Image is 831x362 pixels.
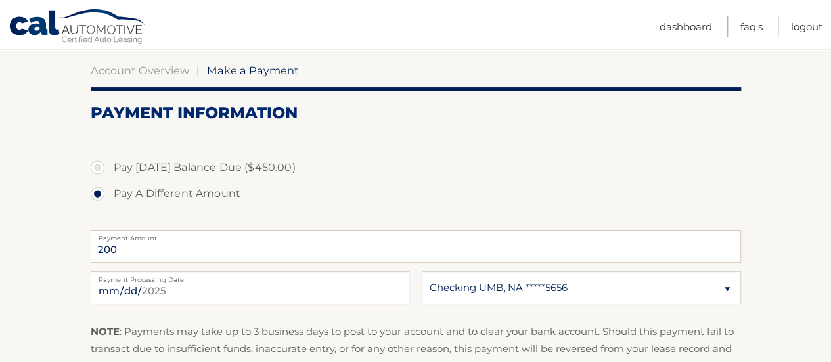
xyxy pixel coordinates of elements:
[91,271,409,282] label: Payment Processing Date
[207,64,299,77] span: Make a Payment
[740,16,763,37] a: FAQ's
[660,16,712,37] a: Dashboard
[196,64,200,77] span: |
[91,64,189,77] a: Account Overview
[91,154,741,181] label: Pay [DATE] Balance Due ($450.00)
[91,103,741,123] h2: Payment Information
[91,271,409,304] input: Payment Date
[91,181,741,207] label: Pay A Different Amount
[791,16,822,37] a: Logout
[91,325,120,338] strong: NOTE
[9,9,146,47] a: Cal Automotive
[91,230,741,240] label: Payment Amount
[91,230,741,263] input: Payment Amount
